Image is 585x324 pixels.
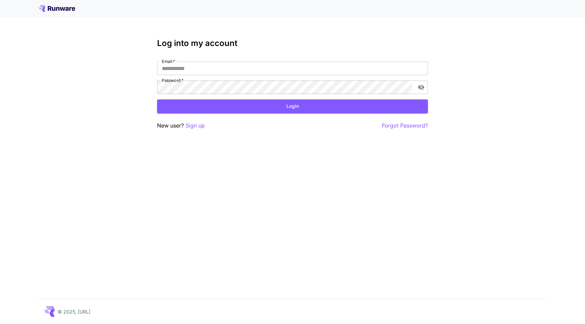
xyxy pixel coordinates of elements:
[186,121,205,130] button: Sign up
[58,308,90,315] p: © 2025, [URL]
[157,121,205,130] p: New user?
[415,81,427,93] button: toggle password visibility
[162,59,175,64] label: Email
[157,39,428,48] h3: Log into my account
[157,99,428,113] button: Login
[382,121,428,130] button: Forgot Password?
[162,77,183,83] label: Password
